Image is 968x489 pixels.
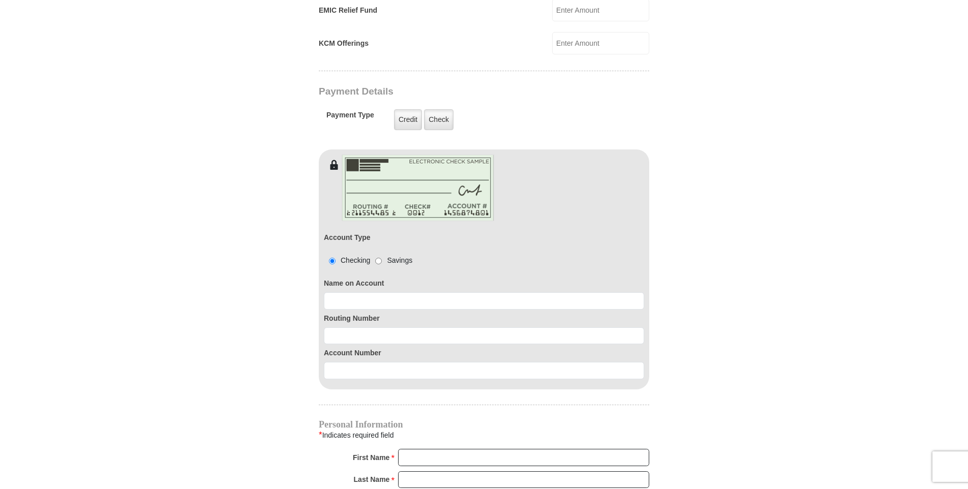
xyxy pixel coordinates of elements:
label: Account Type [324,232,371,243]
label: KCM Offerings [319,38,369,49]
label: Name on Account [324,278,644,289]
div: Checking Savings [324,255,412,266]
strong: Last Name [354,472,390,486]
h3: Payment Details [319,86,578,98]
label: Routing Number [324,313,644,324]
label: Account Number [324,348,644,358]
div: Indicates required field [319,429,649,442]
strong: First Name [353,450,389,465]
input: Enter Amount [552,32,649,54]
label: Credit [394,109,422,130]
h5: Payment Type [326,111,374,125]
label: Check [424,109,453,130]
h4: Personal Information [319,420,649,429]
img: check-en.png [342,155,494,221]
label: EMIC Relief Fund [319,5,377,16]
